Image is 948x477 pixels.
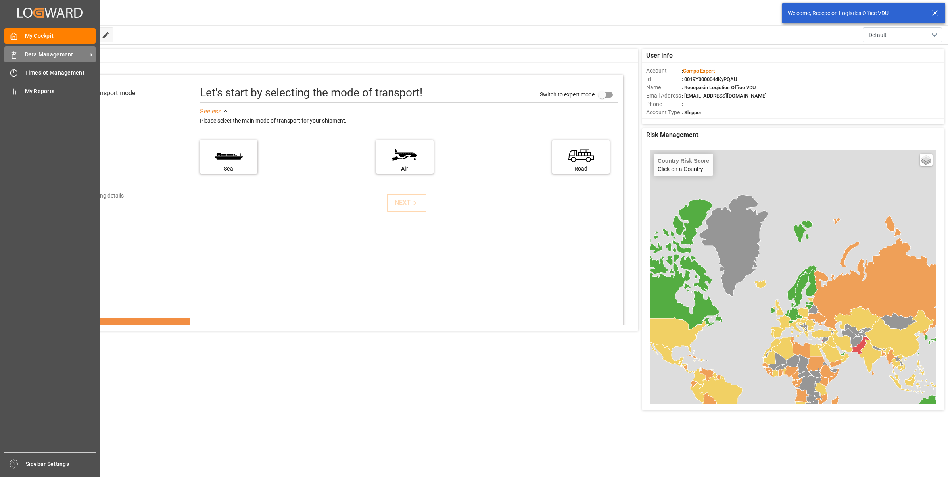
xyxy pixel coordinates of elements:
[26,460,97,468] span: Sidebar Settings
[646,51,673,60] span: User Info
[25,69,96,77] span: Timeslot Management
[200,85,422,101] div: Let's start by selecting the mode of transport!
[25,32,96,40] span: My Cockpit
[646,100,682,108] span: Phone
[200,116,618,126] div: Please select the main mode of transport for your shipment.
[682,110,702,115] span: : Shipper
[540,91,595,98] span: Switch to expert mode
[25,87,96,96] span: My Reports
[683,68,715,74] span: Compo Expert
[74,88,135,98] div: Select transport mode
[682,101,688,107] span: : —
[4,28,96,44] a: My Cockpit
[682,68,715,74] span: :
[4,83,96,99] a: My Reports
[682,85,756,90] span: : Recepción Logistics Office VDU
[682,76,737,82] span: : 0019Y000004dKyPQAU
[556,165,606,173] div: Road
[682,93,767,99] span: : [EMAIL_ADDRESS][DOMAIN_NAME]
[646,92,682,100] span: Email Address
[204,165,253,173] div: Sea
[863,27,942,42] button: open menu
[658,158,709,164] h4: Country Risk Score
[4,65,96,81] a: Timeslot Management
[395,198,419,208] div: NEXT
[200,107,221,116] div: See less
[25,50,88,59] span: Data Management
[646,75,682,83] span: Id
[920,154,933,166] a: Layers
[646,108,682,117] span: Account Type
[646,130,698,140] span: Risk Management
[658,158,709,172] div: Click on a Country
[869,31,887,39] span: Default
[646,67,682,75] span: Account
[788,9,924,17] div: Welcome, Recepción Logistics Office VDU
[380,165,430,173] div: Air
[646,83,682,92] span: Name
[387,194,426,212] button: NEXT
